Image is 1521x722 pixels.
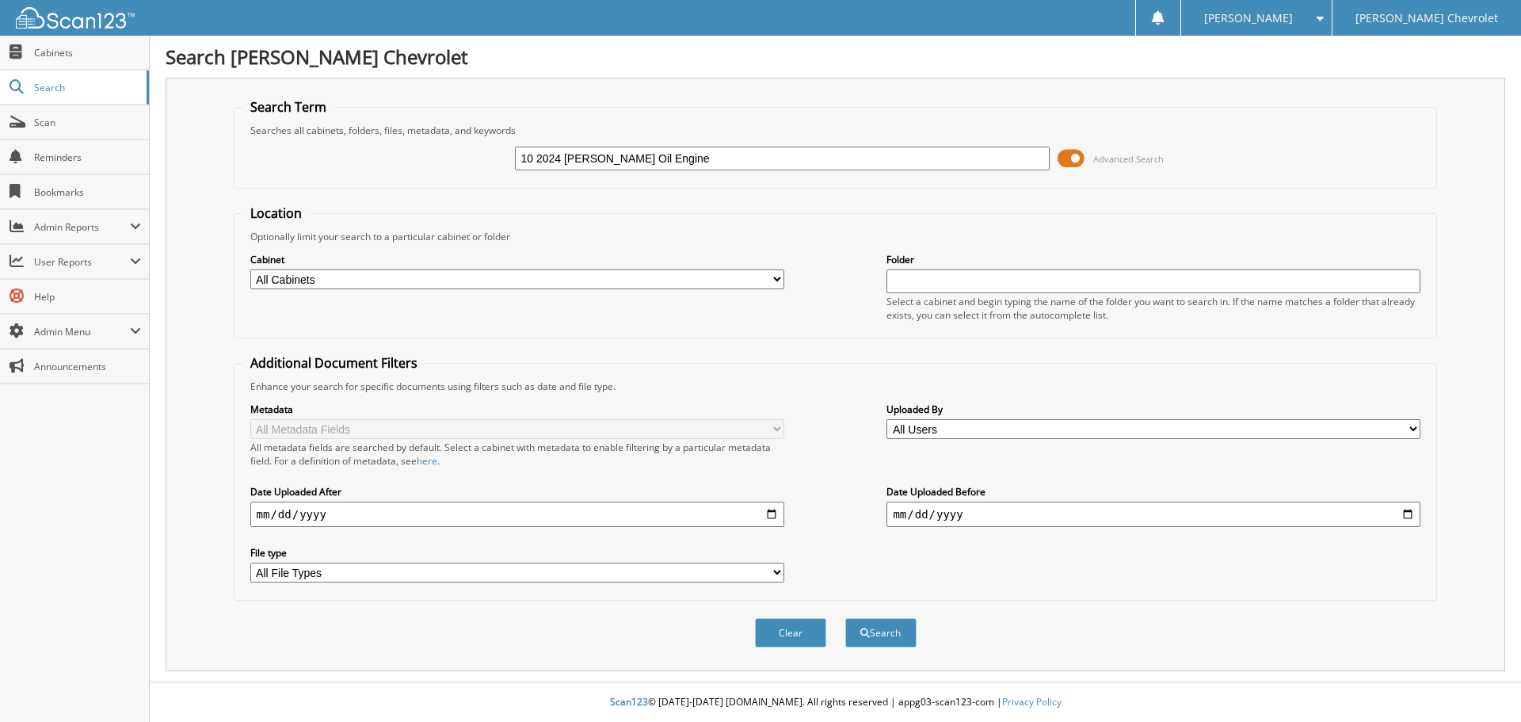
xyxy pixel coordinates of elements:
legend: Location [242,204,310,222]
button: Search [845,618,917,648]
iframe: Chat Widget [1442,646,1521,722]
span: Bookmarks [34,185,141,199]
span: Admin Reports [34,220,130,234]
button: Clear [755,618,826,648]
span: Search [34,81,139,94]
div: © [DATE]-[DATE] [DOMAIN_NAME]. All rights reserved | appg03-scan123-com | [150,683,1521,722]
input: end [886,502,1420,527]
div: Searches all cabinets, folders, files, metadata, and keywords [242,124,1429,137]
label: Metadata [250,403,784,416]
span: Scan123 [610,695,648,709]
label: Date Uploaded After [250,485,784,499]
span: User Reports [34,255,130,269]
span: Advanced Search [1093,153,1164,165]
label: Uploaded By [886,403,1420,416]
legend: Search Term [242,98,334,116]
span: Cabinets [34,46,141,59]
span: Help [34,290,141,304]
span: [PERSON_NAME] [1204,13,1293,23]
span: Announcements [34,360,141,373]
span: [PERSON_NAME] Chevrolet [1355,13,1498,23]
label: File type [250,546,784,560]
h1: Search [PERSON_NAME] Chevrolet [166,44,1505,70]
label: Folder [886,253,1420,266]
span: Admin Menu [34,325,130,338]
a: here [417,454,437,468]
span: Scan [34,116,141,129]
label: Date Uploaded Before [886,485,1420,499]
legend: Additional Document Filters [242,354,425,372]
div: All metadata fields are searched by default. Select a cabinet with metadata to enable filtering b... [250,441,784,468]
div: Select a cabinet and begin typing the name of the folder you want to search in. If the name match... [886,295,1420,322]
input: start [250,502,784,527]
a: Privacy Policy [1002,695,1062,709]
label: Cabinet [250,253,784,266]
span: Reminders [34,151,141,164]
img: scan123-logo-white.svg [16,7,135,29]
div: Enhance your search for specific documents using filters such as date and file type. [242,380,1429,393]
div: Optionally limit your search to a particular cabinet or folder [242,230,1429,243]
